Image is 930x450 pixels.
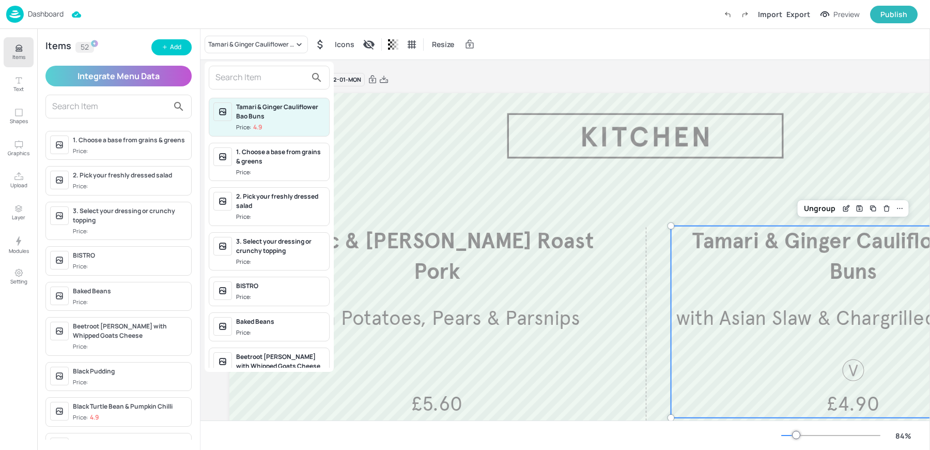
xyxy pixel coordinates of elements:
div: 3. Select your dressing or crunchy topping [236,237,325,256]
div: Baked Beans [236,317,325,326]
div: 1. Choose a base from grains & greens [236,147,325,166]
input: Search Item [215,69,306,86]
p: 4.9 [253,124,262,131]
div: Price: [236,168,253,177]
div: BISTRO [236,281,325,291]
div: 2. Pick your freshly dressed salad [236,192,325,211]
div: Price: [236,258,253,266]
div: Price: [236,123,262,132]
div: Tamari & Ginger Cauliflower Bao Buns [236,102,325,121]
div: Price: [236,293,253,302]
div: Price: [236,213,253,221]
div: Beetroot [PERSON_NAME] with Whipped Goats Cheese [236,352,325,371]
div: Price: [236,328,253,337]
button: search [306,67,327,88]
